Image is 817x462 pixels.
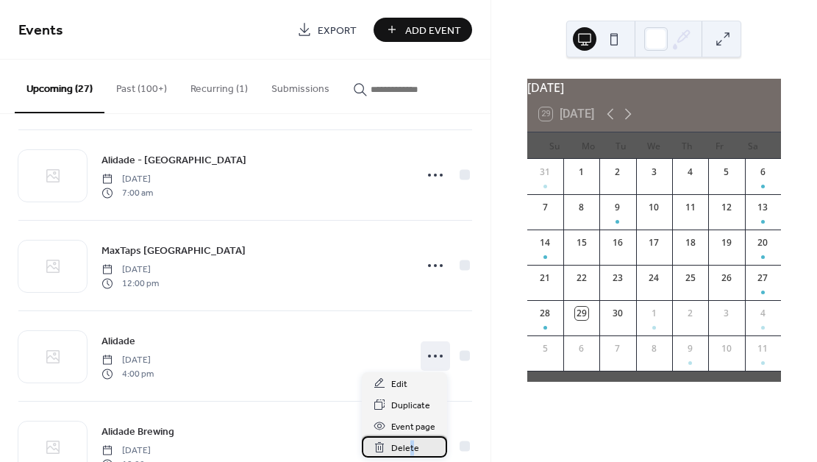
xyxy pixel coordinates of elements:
div: Fr [703,132,736,159]
div: Tu [604,132,638,159]
span: Alidade Brewing [101,424,174,440]
span: [DATE] [101,173,153,186]
div: 1 [575,166,588,179]
span: 4:00 pm [101,367,154,380]
span: 7:00 am [101,186,153,199]
span: Add Event [405,23,461,38]
span: 12:00 pm [101,277,159,290]
div: 9 [611,201,624,214]
div: 25 [684,271,697,285]
div: 20 [756,236,769,249]
div: 1 [647,307,660,320]
div: 8 [647,342,660,355]
div: 3 [647,166,660,179]
span: Event page [391,419,435,435]
div: 30 [611,307,624,320]
div: Mo [571,132,604,159]
div: 6 [575,342,588,355]
div: 7 [538,201,552,214]
div: 11 [756,342,769,355]
div: 12 [720,201,733,214]
div: 26 [720,271,733,285]
div: 14 [538,236,552,249]
div: 16 [611,236,624,249]
div: Su [539,132,572,159]
a: MaxTaps [GEOGRAPHIC_DATA] [101,242,246,259]
div: 10 [647,201,660,214]
div: 23 [611,271,624,285]
div: 11 [684,201,697,214]
div: 5 [538,342,552,355]
span: Duplicate [391,398,430,413]
span: Delete [391,441,419,456]
div: 3 [720,307,733,320]
button: Upcoming (27) [15,60,104,113]
div: 19 [720,236,733,249]
div: Th [671,132,704,159]
div: 29 [575,307,588,320]
div: 21 [538,271,552,285]
span: Alidade [101,334,135,349]
a: Alidade Brewing [101,423,174,440]
button: Recurring (1) [179,60,260,112]
div: 4 [756,307,769,320]
div: 28 [538,307,552,320]
div: Sa [736,132,769,159]
div: 31 [538,166,552,179]
div: 13 [756,201,769,214]
a: Export [286,18,368,42]
div: 5 [720,166,733,179]
span: Edit [391,377,407,392]
div: 2 [611,166,624,179]
div: 2 [684,307,697,320]
span: MaxTaps [GEOGRAPHIC_DATA] [101,244,246,259]
div: 17 [647,236,660,249]
span: [DATE] [101,354,154,367]
button: Submissions [260,60,341,112]
div: 10 [720,342,733,355]
a: Alidade [101,333,135,349]
div: 8 [575,201,588,214]
div: 9 [684,342,697,355]
span: [DATE] [101,263,159,277]
div: 27 [756,271,769,285]
a: Alidade - [GEOGRAPHIC_DATA] [101,152,246,168]
span: Export [318,23,357,38]
div: 24 [647,271,660,285]
span: Events [18,16,63,45]
div: 4 [684,166,697,179]
span: [DATE] [101,444,159,458]
span: Alidade - [GEOGRAPHIC_DATA] [101,153,246,168]
div: 22 [575,271,588,285]
div: [DATE] [527,79,781,96]
div: 15 [575,236,588,249]
div: We [638,132,671,159]
div: 18 [684,236,697,249]
div: 6 [756,166,769,179]
div: 7 [611,342,624,355]
button: Past (100+) [104,60,179,112]
button: Add Event [374,18,472,42]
